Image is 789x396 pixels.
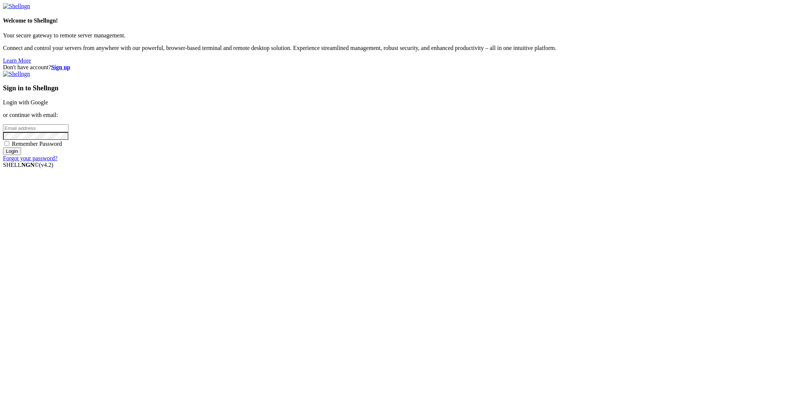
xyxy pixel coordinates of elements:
p: or continue with email: [3,112,786,118]
input: Remember Password [4,141,9,146]
input: Login [3,147,21,155]
h3: Sign in to Shellngn [3,84,786,92]
img: Shellngn [3,3,30,10]
img: Shellngn [3,71,30,77]
p: Your secure gateway to remote server management. [3,32,786,39]
b: NGN [21,162,35,168]
h4: Welcome to Shellngn! [3,17,786,24]
span: SHELL © [3,162,53,168]
input: Email address [3,124,68,132]
a: Learn More [3,57,31,64]
a: Forgot your password? [3,155,57,161]
a: Sign up [51,64,70,70]
a: Login with Google [3,99,48,105]
span: 4.2.0 [39,162,54,168]
div: Don't have account? [3,64,786,71]
p: Connect and control your servers from anywhere with our powerful, browser-based terminal and remo... [3,45,786,51]
span: Remember Password [12,141,62,147]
